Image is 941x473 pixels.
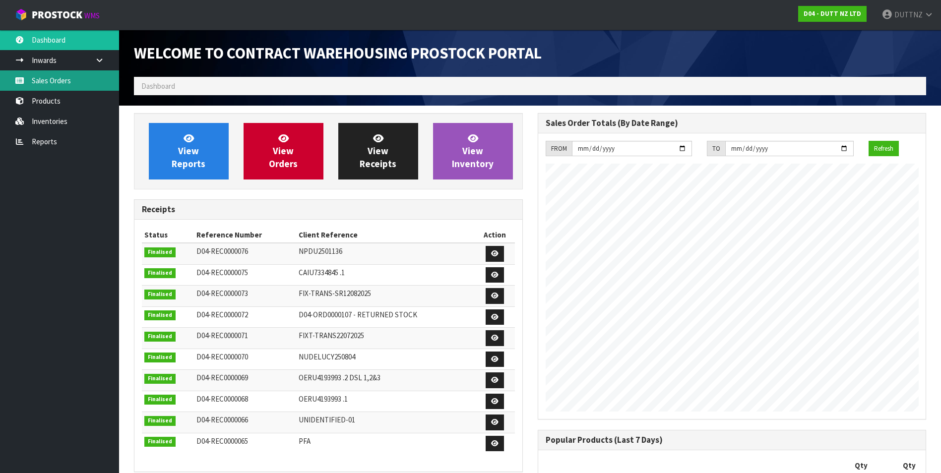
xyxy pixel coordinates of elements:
[196,436,248,446] span: D04-REC0000065
[172,132,205,170] span: View Reports
[194,227,296,243] th: Reference Number
[15,8,27,21] img: cube-alt.png
[299,310,417,319] span: D04-ORD0000107 - RETURNED STOCK
[869,141,899,157] button: Refresh
[475,227,515,243] th: Action
[433,123,513,179] a: ViewInventory
[196,352,248,361] span: D04-REC0000070
[244,123,323,179] a: ViewOrders
[144,416,176,426] span: Finalised
[894,10,923,19] span: DUTTNZ
[299,331,364,340] span: FIXT-TRANS22072025
[804,9,861,18] strong: D04 - DUTT NZ LTD
[144,310,176,320] span: Finalised
[299,352,355,361] span: NUDELUCY250804
[142,227,194,243] th: Status
[144,332,176,342] span: Finalised
[452,132,494,170] span: View Inventory
[299,289,371,298] span: FIX-TRANS-SR12082025
[144,290,176,299] span: Finalised
[546,118,919,128] h3: Sales Order Totals (By Date Range)
[546,141,572,157] div: FROM
[142,205,515,214] h3: Receipts
[84,11,100,20] small: WMS
[296,227,475,243] th: Client Reference
[134,43,542,63] span: Welcome to Contract Warehousing ProStock Portal
[144,437,176,447] span: Finalised
[144,374,176,384] span: Finalised
[196,268,248,277] span: D04-REC0000075
[144,353,176,362] span: Finalised
[144,395,176,405] span: Finalised
[299,394,348,404] span: OERU4193993 .1
[149,123,229,179] a: ViewReports
[299,246,342,256] span: NPDU2501136
[196,373,248,382] span: D04-REC0000069
[144,268,176,278] span: Finalised
[196,394,248,404] span: D04-REC0000068
[299,436,311,446] span: PFA
[196,415,248,424] span: D04-REC0000066
[707,141,725,157] div: TO
[144,247,176,257] span: Finalised
[269,132,298,170] span: View Orders
[299,373,380,382] span: OERU4193993 .2 DSL 1,2&3
[338,123,418,179] a: ViewReceipts
[546,435,919,445] h3: Popular Products (Last 7 Days)
[141,81,175,91] span: Dashboard
[196,246,248,256] span: D04-REC0000076
[299,415,355,424] span: UNIDENTIFIED-01
[32,8,82,21] span: ProStock
[196,289,248,298] span: D04-REC0000073
[196,310,248,319] span: D04-REC0000072
[299,268,345,277] span: CAIU7334845 .1
[360,132,396,170] span: View Receipts
[196,331,248,340] span: D04-REC0000071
